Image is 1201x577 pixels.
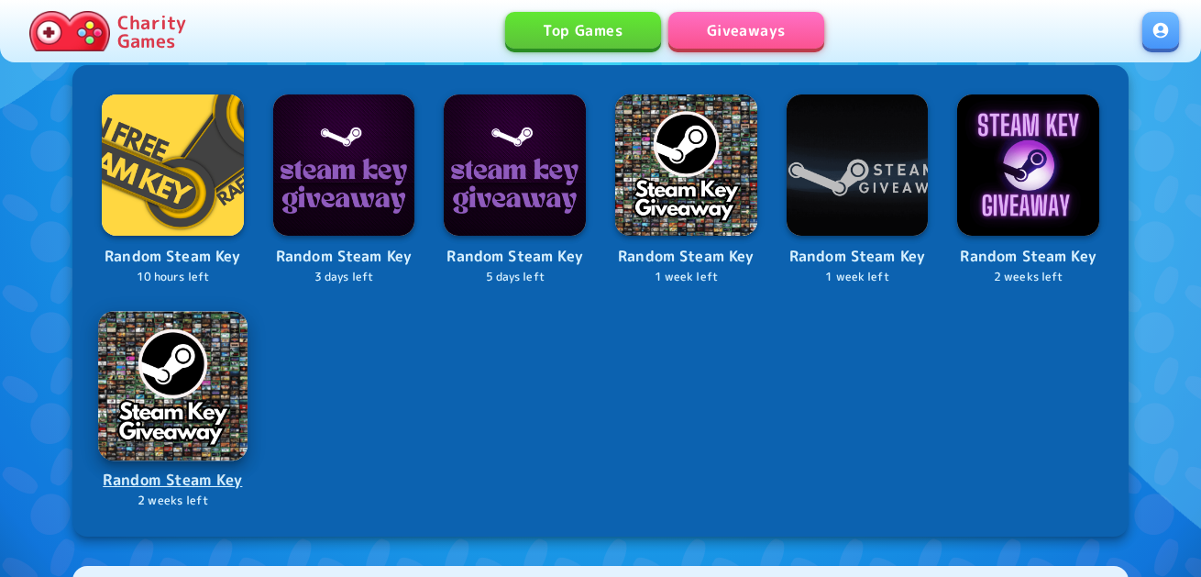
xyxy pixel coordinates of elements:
[615,269,757,286] p: 1 week left
[444,94,586,237] img: Logo
[273,94,415,286] a: LogoRandom Steam Key3 days left
[100,468,246,493] p: Random Steam Key
[273,269,415,286] p: 3 days left
[787,94,929,237] img: Logo
[117,13,186,50] p: Charity Games
[98,311,247,460] img: Logo
[957,245,1099,269] p: Random Steam Key
[102,269,244,286] p: 10 hours left
[100,493,246,510] p: 2 weeks left
[615,94,757,237] img: Logo
[444,245,586,269] p: Random Steam Key
[668,12,824,49] a: Giveaways
[273,94,415,237] img: Logo
[615,245,757,269] p: Random Steam Key
[957,94,1099,237] img: Logo
[787,269,929,286] p: 1 week left
[615,94,757,286] a: LogoRandom Steam Key1 week left
[505,12,661,49] a: Top Games
[102,94,244,237] img: Logo
[787,94,929,286] a: LogoRandom Steam Key1 week left
[100,313,246,509] a: LogoRandom Steam Key2 weeks left
[102,245,244,269] p: Random Steam Key
[29,11,110,51] img: Charity.Games
[22,7,193,55] a: Charity Games
[957,269,1099,286] p: 2 weeks left
[957,94,1099,286] a: LogoRandom Steam Key2 weeks left
[787,245,929,269] p: Random Steam Key
[444,269,586,286] p: 5 days left
[102,94,244,286] a: LogoRandom Steam Key10 hours left
[273,245,415,269] p: Random Steam Key
[444,94,586,286] a: LogoRandom Steam Key5 days left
